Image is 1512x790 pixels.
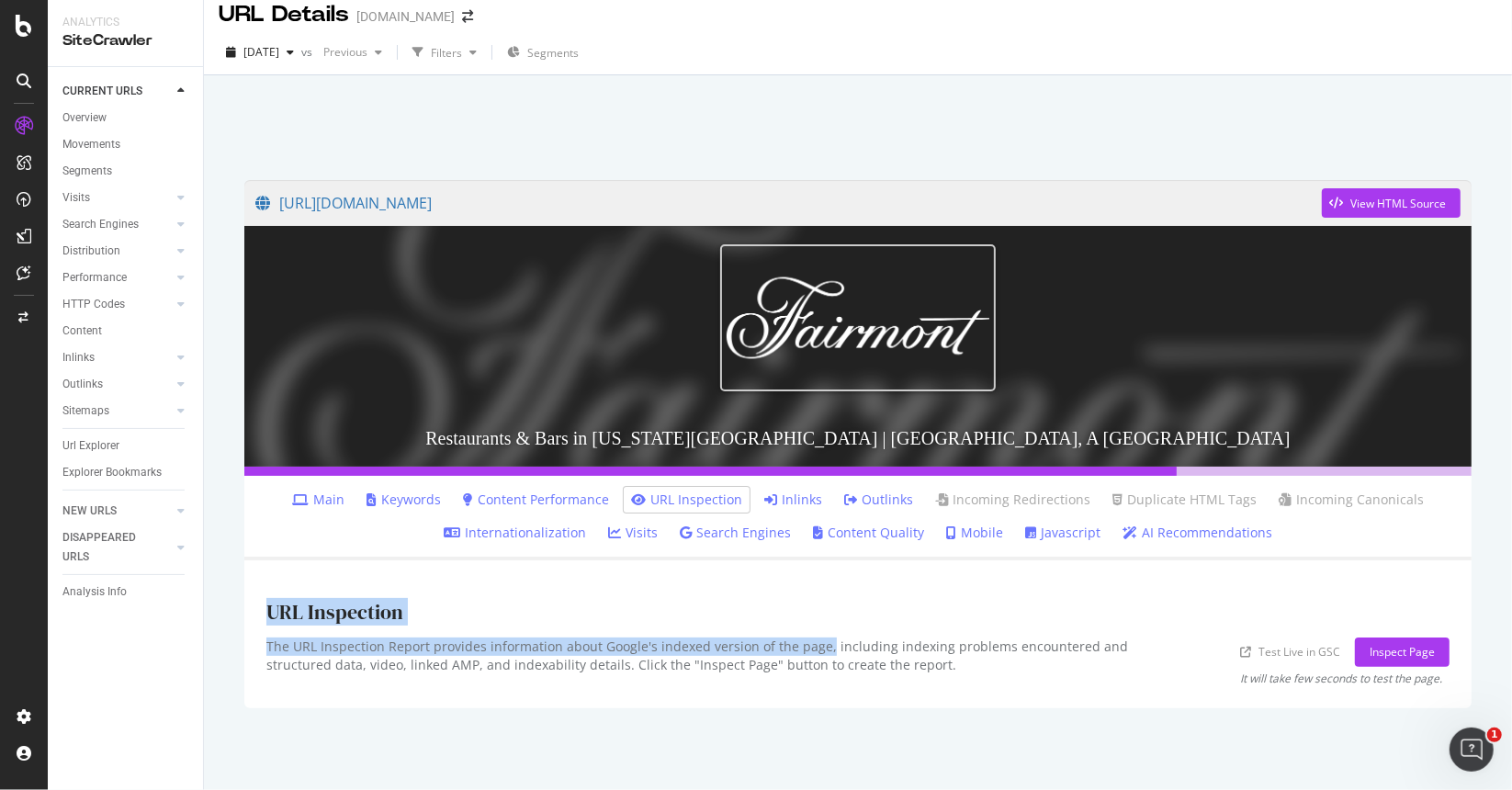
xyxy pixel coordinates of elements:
div: Analysis Info [62,582,127,602]
div: [DOMAIN_NAME] [356,7,455,26]
div: Content [62,322,102,341]
a: CURRENT URLS [62,82,172,101]
a: Visits [62,188,172,208]
a: Content Quality [813,524,924,542]
a: Main [292,491,344,509]
div: SiteCrawler [62,30,188,51]
div: Performance [62,268,127,288]
div: Inlinks [62,348,95,367]
span: 1 [1487,728,1502,742]
h1: URL Inspection [266,601,403,623]
div: arrow-right-arrow-left [462,10,473,23]
button: Inspect Page [1355,638,1450,667]
a: Segments [62,162,190,181]
a: URL Inspection [631,491,742,509]
div: HTTP Codes [62,295,125,314]
a: Sitemaps [62,401,172,421]
h3: Restaurants & Bars in [US_STATE][GEOGRAPHIC_DATA] | [GEOGRAPHIC_DATA], A [GEOGRAPHIC_DATA] [244,410,1472,467]
a: Search Engines [680,524,791,542]
div: Segments [62,162,112,181]
div: Search Engines [62,215,139,234]
a: [URL][DOMAIN_NAME] [255,180,1322,226]
a: Inlinks [62,348,172,367]
a: Search Engines [62,215,172,234]
a: Mobile [946,524,1003,542]
div: Distribution [62,242,120,261]
div: Analytics [62,15,188,30]
div: Inspect Page [1370,644,1435,660]
a: Distribution [62,242,172,261]
a: Incoming Redirections [935,491,1090,509]
div: Visits [62,188,90,208]
div: CURRENT URLS [62,82,142,101]
div: Url Explorer [62,436,119,456]
button: Filters [405,38,484,67]
a: Movements [62,135,190,154]
a: Duplicate HTML Tags [1112,491,1257,509]
a: Keywords [367,491,441,509]
div: It will take few seconds to test the page. [1240,671,1442,686]
a: NEW URLS [62,502,172,521]
div: Explorer Bookmarks [62,463,162,482]
button: View HTML Source [1322,188,1461,218]
a: Outlinks [62,375,172,394]
div: The URL Inspection Report provides information about Google's indexed version of the page, includ... [266,638,1174,686]
div: Filters [431,45,462,61]
button: Segments [500,38,586,67]
div: DISAPPEARED URLS [62,528,155,567]
a: Content Performance [463,491,609,509]
a: Internationalization [444,524,586,542]
a: Content [62,322,190,341]
span: vs [301,44,316,60]
div: Overview [62,108,107,128]
div: View HTML Source [1350,196,1446,211]
iframe: Intercom live chat [1450,728,1494,772]
a: HTTP Codes [62,295,172,314]
a: Incoming Canonicals [1279,491,1424,509]
a: AI Recommendations [1123,524,1272,542]
span: 2025 Sep. 1st [243,44,279,60]
a: Visits [608,524,658,542]
a: Url Explorer [62,436,190,456]
span: Previous [316,44,367,60]
a: Test Live in GSC [1240,642,1340,661]
a: Analysis Info [62,582,190,602]
div: Sitemaps [62,401,109,421]
div: Movements [62,135,120,154]
button: [DATE] [219,38,301,67]
a: Overview [62,108,190,128]
div: NEW URLS [62,502,117,521]
a: Javascript [1025,524,1100,542]
a: DISAPPEARED URLS [62,528,172,567]
span: Segments [527,45,579,61]
a: Inlinks [764,491,822,509]
a: Performance [62,268,172,288]
div: Outlinks [62,375,103,394]
img: Restaurants & Bars in New York City | The Plaza, A Fairmont Managed Hotel [720,244,996,390]
a: Explorer Bookmarks [62,463,190,482]
a: Outlinks [844,491,913,509]
button: Previous [316,38,389,67]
